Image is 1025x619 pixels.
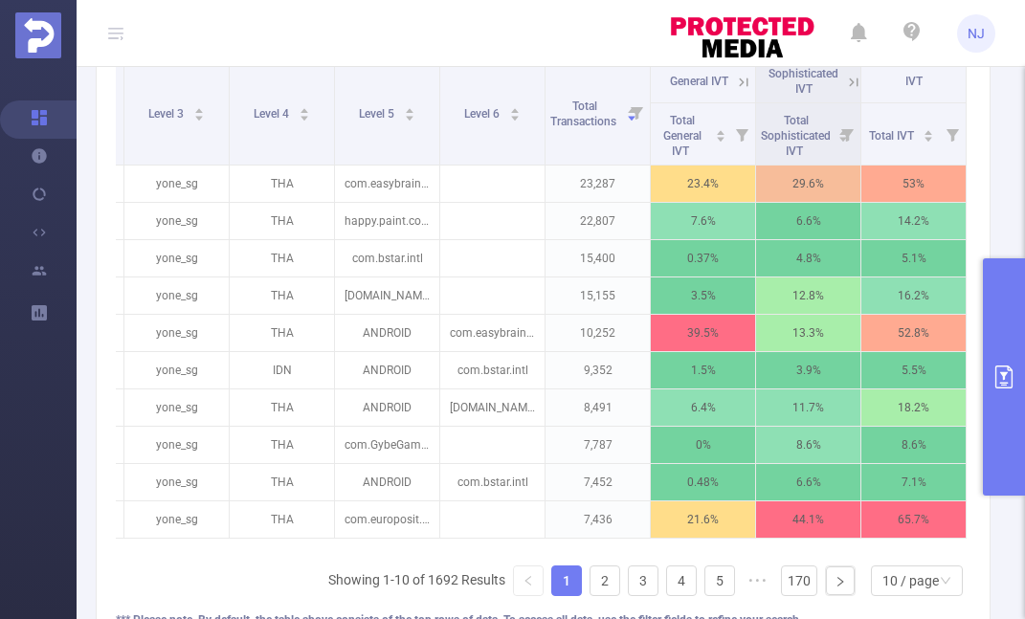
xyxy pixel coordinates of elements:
[756,277,860,314] p: 12.8%
[404,105,415,117] div: Sort
[546,166,650,202] p: 23,287
[328,565,505,596] li: Showing 1-10 of 1692 Results
[716,134,726,140] i: icon: caret-down
[546,277,650,314] p: 15,155
[628,565,658,596] li: 3
[651,464,755,500] p: 0.48%
[464,107,502,121] span: Level 6
[193,113,204,119] i: icon: caret-down
[861,203,966,239] p: 14.2%
[825,565,856,596] li: Next Page
[254,107,292,121] span: Level 4
[440,315,545,351] p: com.easybrain.art.puzzle
[670,75,728,88] span: General IVT
[546,203,650,239] p: 22,807
[905,75,923,88] span: IVT
[124,501,229,538] p: yone_sg
[335,464,439,500] p: ANDROID
[651,166,755,202] p: 23.4%
[299,113,309,119] i: icon: caret-down
[924,127,934,133] i: icon: caret-up
[124,464,229,500] p: yone_sg
[590,566,619,595] a: 2
[404,105,414,111] i: icon: caret-up
[756,166,860,202] p: 29.6%
[756,389,860,426] p: 11.7%
[756,501,860,538] p: 44.1%
[756,464,860,500] p: 6.6%
[299,105,309,111] i: icon: caret-up
[743,565,773,596] li: Next 5 Pages
[756,352,860,388] p: 3.9%
[861,240,966,276] p: 5.1%
[15,12,61,58] img: Protected Media
[667,566,696,595] a: 4
[124,427,229,463] p: yone_sg
[509,105,520,111] i: icon: caret-up
[869,129,917,143] span: Total IVT
[924,134,934,140] i: icon: caret-down
[651,315,755,351] p: 39.5%
[230,315,334,351] p: THA
[509,113,520,119] i: icon: caret-down
[651,501,755,538] p: 21.6%
[623,60,650,165] i: Filter menu
[756,203,860,239] p: 6.6%
[666,565,697,596] li: 4
[124,389,229,426] p: yone_sg
[359,107,397,121] span: Level 5
[546,464,650,500] p: 7,452
[230,427,334,463] p: THA
[546,501,650,538] p: 7,436
[782,566,816,595] a: 170
[756,240,860,276] p: 4.8%
[834,103,860,165] i: Filter menu
[651,427,755,463] p: 0%
[769,67,838,96] span: Sophisticated IVT
[835,576,846,587] i: icon: right
[124,240,229,276] p: yone_sg
[728,103,755,165] i: Filter menu
[230,203,334,239] p: THA
[651,389,755,426] p: 6.4%
[230,277,334,314] p: THA
[551,565,582,596] li: 1
[193,105,205,117] div: Sort
[663,114,702,158] span: Total General IVT
[148,107,187,121] span: Level 3
[513,565,544,596] li: Previous Page
[861,501,966,538] p: 65.7%
[299,105,310,117] div: Sort
[743,565,773,596] span: •••
[715,127,726,139] div: Sort
[440,464,545,500] p: com.bstar.intl
[335,240,439,276] p: com.bstar.intl
[404,113,414,119] i: icon: caret-down
[651,277,755,314] p: 3.5%
[968,14,985,53] span: NJ
[230,389,334,426] p: THA
[546,352,650,388] p: 9,352
[704,565,735,596] li: 5
[546,389,650,426] p: 8,491
[923,127,934,139] div: Sort
[335,389,439,426] p: ANDROID
[335,427,439,463] p: com.GybeGames.ColorBlockJam
[939,103,966,165] i: Filter menu
[335,352,439,388] p: ANDROID
[440,389,545,426] p: [DOMAIN_NAME]
[230,464,334,500] p: THA
[550,99,619,128] span: Total Transactions
[552,566,581,595] a: 1
[124,277,229,314] p: yone_sg
[861,352,966,388] p: 5.5%
[230,352,334,388] p: IDN
[335,203,439,239] p: happy.paint.coloring.color.number
[861,277,966,314] p: 16.2%
[124,315,229,351] p: yone_sg
[861,389,966,426] p: 18.2%
[629,566,657,595] a: 3
[335,315,439,351] p: ANDROID
[756,315,860,351] p: 13.3%
[193,105,204,111] i: icon: caret-up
